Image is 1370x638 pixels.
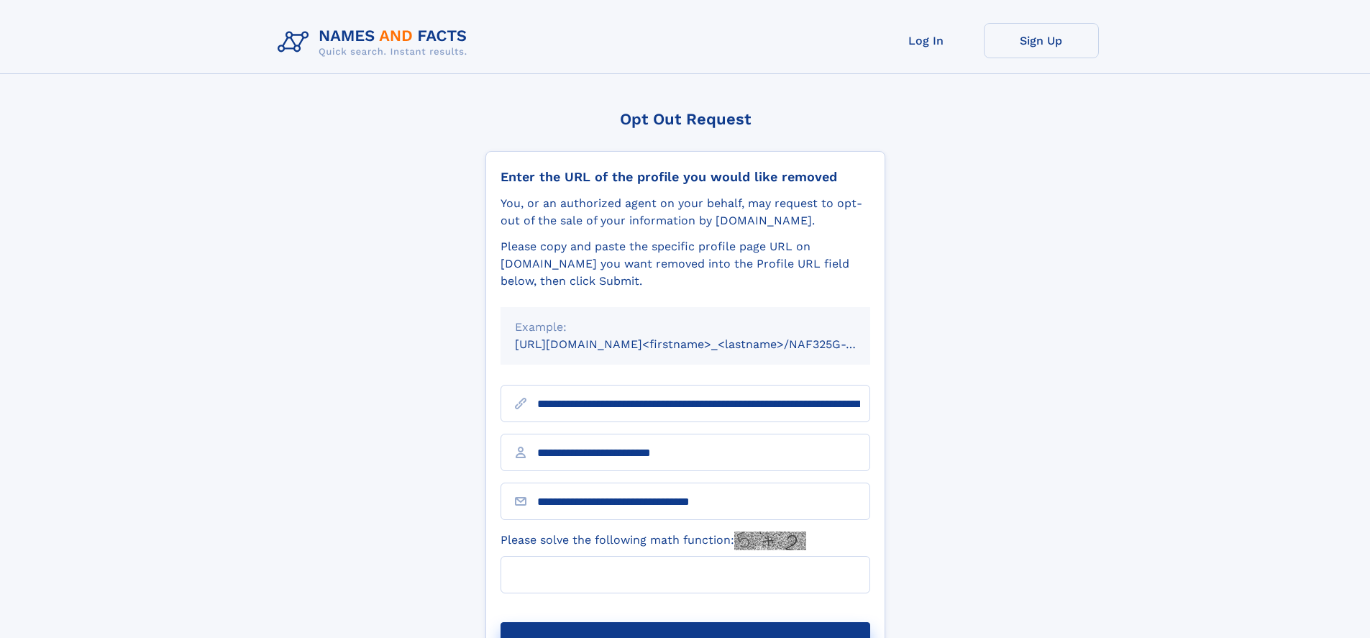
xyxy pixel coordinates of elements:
div: Please copy and paste the specific profile page URL on [DOMAIN_NAME] you want removed into the Pr... [501,238,870,290]
div: Example: [515,319,856,336]
label: Please solve the following math function: [501,532,806,550]
a: Sign Up [984,23,1099,58]
div: You, or an authorized agent on your behalf, may request to opt-out of the sale of your informatio... [501,195,870,229]
small: [URL][DOMAIN_NAME]<firstname>_<lastname>/NAF325G-xxxxxxxx [515,337,898,351]
div: Enter the URL of the profile you would like removed [501,169,870,185]
img: Logo Names and Facts [272,23,479,62]
div: Opt Out Request [485,110,885,128]
a: Log In [869,23,984,58]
